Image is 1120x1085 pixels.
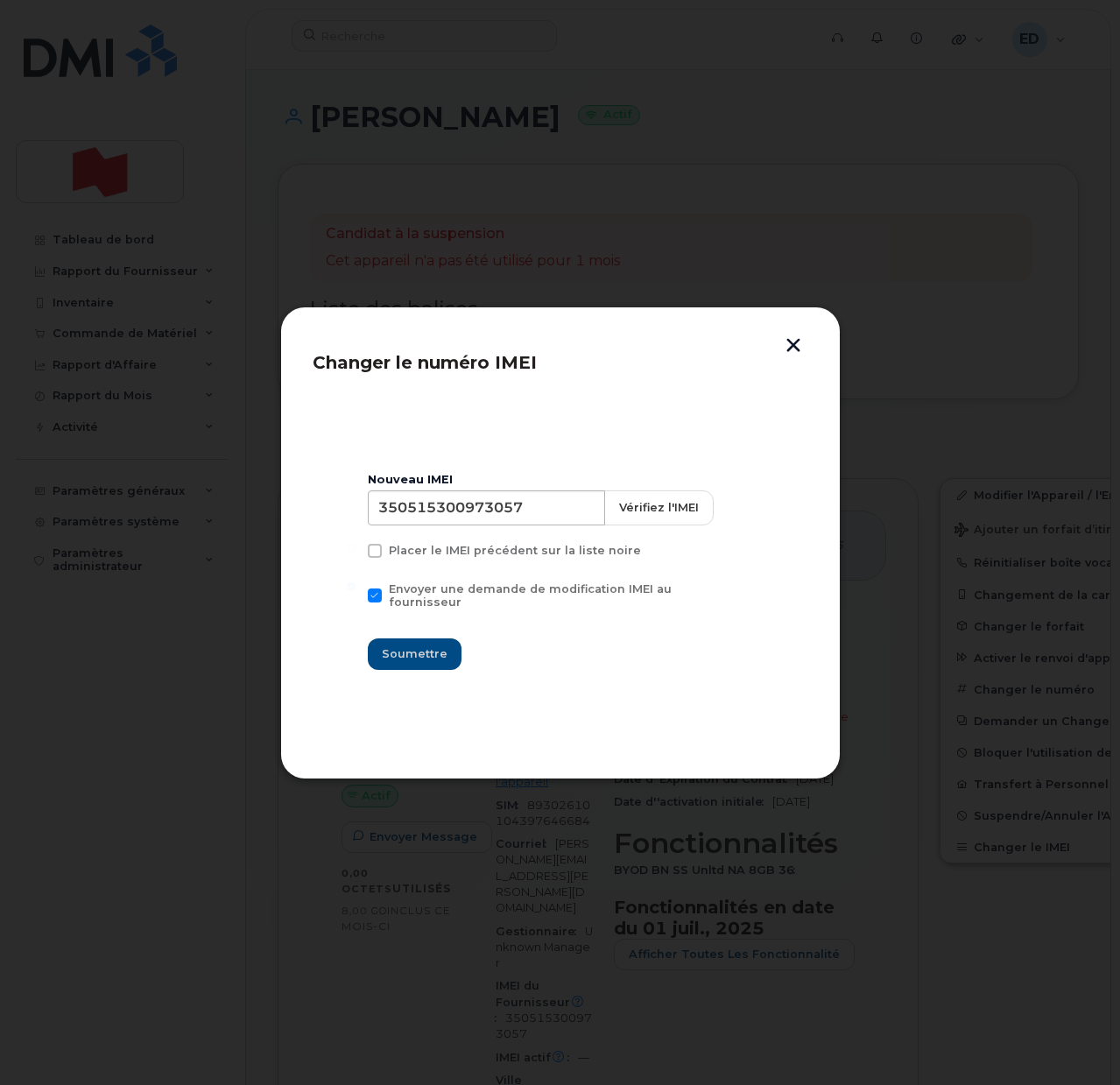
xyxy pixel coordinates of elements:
[368,473,753,487] div: Nouveau IMEI
[347,582,356,591] input: Envoyer une demande de modification IMEI au fournisseur
[382,645,447,662] span: Soumettre
[368,638,461,670] button: Soumettre
[604,490,714,525] button: Vérifiez l'IMEI
[389,582,672,609] span: Envoyer une demande de modification IMEI au fournisseur
[389,544,641,557] span: Placer le IMEI précédent sur la liste noire
[347,544,356,553] input: Placer le IMEI précédent sur la liste noire
[313,352,537,373] span: Changer le numéro IMEI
